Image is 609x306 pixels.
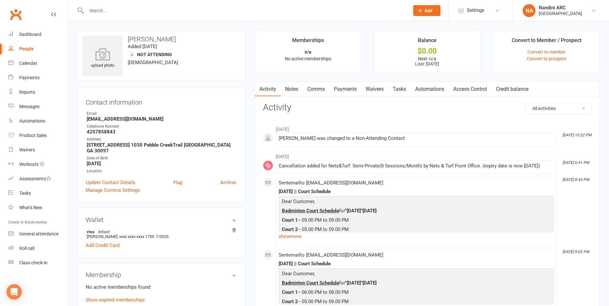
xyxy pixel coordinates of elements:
[86,242,119,249] a: Add Credit Card
[282,217,349,223] span: -- 05.00 PM to 09.00 PM
[8,6,24,22] a: Clubworx
[527,49,566,55] a: Convert to member
[539,11,582,16] div: [GEOGRAPHIC_DATA]
[282,289,298,295] b: Court 1
[282,289,349,295] span: -- 06:00 PM to 08.00 PM
[8,186,68,200] a: Tasks
[362,208,377,214] b: [DATE]
[279,232,553,241] a: show more
[305,49,311,55] strong: n/a
[87,155,236,161] div: Date of Birth
[19,205,42,210] div: What's New
[8,172,68,186] a: Assessments
[345,280,362,286] b: "[DATE]"
[380,48,475,55] div: $0.00
[19,75,39,80] div: Payments
[86,179,135,186] a: Update Contact Details
[8,200,68,215] a: What's New
[19,246,34,251] div: Roll call
[86,297,145,303] a: Show expired memberships
[128,44,157,49] time: Added [DATE]
[527,56,566,61] a: Convert to prospect
[86,186,140,194] a: Manage Comms Settings
[220,179,236,186] a: Archive
[282,226,349,232] span: -- 05.00 PM to 09.00 PM
[19,147,35,152] div: Waivers
[96,229,112,234] span: default
[87,136,236,142] div: Address
[8,99,68,114] a: Messages
[83,36,239,43] h3: [PERSON_NAME]
[86,216,236,223] h3: Wallet
[87,161,236,166] strong: [DATE]
[83,48,123,69] div: upload photo
[8,27,68,42] a: Dashboard
[156,234,169,239] span: 7/2025
[281,82,303,97] a: Notes
[84,6,405,15] input: Search...
[418,36,437,48] div: Balance
[8,56,68,71] a: Calendar
[19,176,51,181] div: Assessments
[128,60,178,65] span: [DEMOGRAPHIC_DATA]
[339,208,362,214] span: for
[424,8,432,13] span: Add
[282,299,298,304] b: Court 2
[345,208,362,214] b: "[DATE]"
[523,4,535,17] div: NA
[512,36,581,48] div: Convert to Member / Prospect
[19,260,48,265] div: Class check-in
[411,82,449,97] a: Automations
[8,241,68,256] a: Roll call
[119,234,154,239] span: xxxx xxxx xxxx 1759
[279,189,553,194] div: [DATE] || Court Schedule
[86,271,236,278] h3: Membership
[285,56,331,61] span: No active memberships
[282,271,315,276] span: Dear Customer,
[255,82,281,97] a: Activity
[263,150,592,160] li: [DATE]
[19,118,45,123] div: Automations
[282,226,298,232] b: Court 2
[87,142,236,154] strong: [STREET_ADDRESS] 1030 Pebble CreekTrail [GEOGRAPHIC_DATA] GA 30097
[86,228,236,240] li: [PERSON_NAME]
[87,123,236,130] div: Cellphone Number
[388,82,411,97] a: Tasks
[361,82,388,97] a: Waivers
[282,208,339,214] u: Badminton Court Schedule
[279,252,383,258] span: Sent email to [EMAIL_ADDRESS][DOMAIN_NAME]
[8,114,68,128] a: Automations
[87,111,236,117] div: Email
[87,116,236,122] strong: [EMAIL_ADDRESS][DOMAIN_NAME]
[8,157,68,172] a: Workouts
[19,231,58,236] div: General attendance
[87,229,233,234] strong: visa
[329,82,361,97] a: Payments
[8,71,68,85] a: Payments
[279,136,553,141] div: [PERSON_NAME] was changed to a Non-Attending Contact
[362,280,377,286] b: [DATE]
[19,133,47,138] div: Product Sales
[8,42,68,56] a: People
[263,123,592,133] li: [DATE]
[8,256,68,270] a: Class kiosk mode
[292,36,324,48] div: Memberships
[86,283,236,291] p: No active memberships found
[86,96,236,106] h3: Contact information
[8,227,68,241] a: General attendance kiosk mode
[562,160,589,165] i: [DATE] 6:41 PM
[467,3,484,18] span: Settings
[19,46,34,51] div: People
[6,284,22,300] div: Open Intercom Messenger
[492,82,533,97] a: Credit balance
[562,250,589,254] i: [DATE] 9:02 PM
[19,61,37,66] div: Calendar
[449,82,492,97] a: Access Control
[282,199,315,204] span: Dear Customer,
[279,180,383,186] span: Sent email to [EMAIL_ADDRESS][DOMAIN_NAME]
[562,133,591,137] i: [DATE] 10:22 PM
[282,280,339,286] u: Badminton Court Schedule
[282,217,298,223] b: Court 1
[173,179,182,186] a: Flag
[19,104,39,109] div: Messages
